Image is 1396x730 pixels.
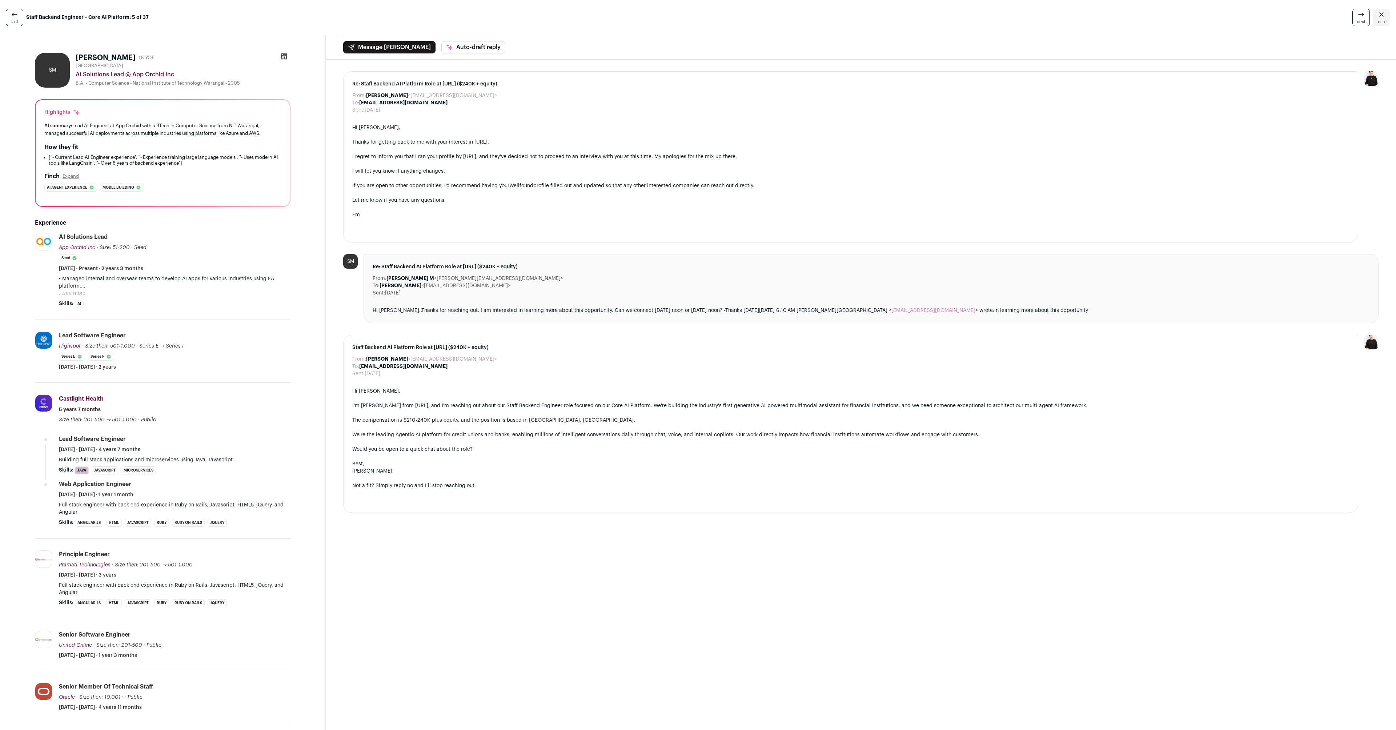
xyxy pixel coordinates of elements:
[59,704,142,711] span: [DATE] - [DATE] · 4 years 11 months
[1378,19,1385,25] span: esc
[352,107,365,114] dt: Sent:
[35,638,52,641] img: d45af5ff0d4f638988f811f857aefce4252858813f632d734bbb1be992eb2e8b.jpg
[35,395,52,412] img: 97c86130d32ab8f0367df6d93c1dfac4696c5cd5b3bf010e52011e02bfa3bc31.jpg
[59,332,126,340] div: Lead Software Engineer
[509,183,533,188] a: Wellfound
[1364,71,1379,86] img: 9240684-medium_jpg
[59,364,116,371] span: [DATE] - [DATE] · 2 years
[47,184,87,191] span: Ai agent experience
[380,283,421,288] b: [PERSON_NAME]
[76,80,290,86] div: B.A. - Computer Science - National Institute of Technology Warangal - 2005
[88,353,114,361] li: Series F
[35,233,52,250] img: a690740043c68ec991206ec7219f6e7b6f40481e3ee38715126b4137dc6681f8.jpg
[352,431,1349,438] div: We're the leading Agentic AI platform for credit unions and banks, enabling millions of intellige...
[106,599,122,607] li: HTML
[172,519,205,527] li: Ruby on Rails
[59,571,116,579] span: [DATE] - [DATE] · 3 years
[365,370,380,377] dd: [DATE]
[352,460,1349,468] div: Best,
[75,599,103,607] li: Angular.js
[97,245,130,250] span: · Size: 51-200
[1373,9,1390,26] a: Close
[75,466,89,474] li: Java
[352,388,1349,395] div: Hi [PERSON_NAME],
[59,652,137,659] span: [DATE] - [DATE] · 1 year 3 months
[352,153,1349,160] div: I regret to inform you that I ran your profile by [URL], and they've decided not to proceed to an...
[59,290,85,297] button: ...see more
[59,233,108,241] div: AI Solutions Lead
[131,244,133,251] span: ·
[44,122,281,137] div: Lead AI Engineer at App Orchid with a BTech in Computer Science from NIT Warangal, managed succes...
[373,289,385,297] dt: Sent:
[134,245,147,250] span: Seed
[59,406,101,413] span: 5 years 7 months
[352,92,366,99] dt: From:
[92,466,118,474] li: JavaScript
[35,332,52,349] img: d473db3c751aabefbe432cf8e2f4bbc32bdb2ce025ddc8d73711e7dbe00410c8.jpg
[385,289,401,297] dd: [DATE]
[1352,9,1370,26] a: next
[380,282,510,289] dd: <[EMAIL_ADDRESS][DOMAIN_NAME]>
[59,683,153,691] div: Senior Member of Technical Staff
[112,562,193,567] span: · Size then: 201-500 → 501-1,000
[1364,335,1379,349] img: 9240684-medium_jpg
[59,300,73,307] span: Skills:
[59,265,143,272] span: [DATE] - Present · 2 years 3 months
[352,482,1349,489] div: Not a fit? Simply reply no and I’ll stop reaching out.
[125,599,151,607] li: JavaScript
[373,263,1369,270] span: Re: Staff Backend AI Platform Role at [URL] ($240K + equity)
[352,124,1349,131] div: Hi [PERSON_NAME],
[63,173,79,179] button: Expand
[26,14,149,21] strong: Staff Backend Engineer – Core AI Platform: 5 of 37
[59,466,73,474] span: Skills:
[59,695,75,700] span: Oracle
[373,282,380,289] dt: To:
[59,344,81,349] span: Highspot
[82,344,135,349] span: · Size then: 501-1,000
[352,182,1349,189] div: If you are open to other opportunities, I'd recommend having your profile filled out and updated ...
[59,582,290,596] p: Full stack engineer with back end experience in Ruby on Rails, Javascript, HTML5, jQuery, and Ang...
[139,54,155,61] div: 18 YOE
[44,172,60,181] h2: Finch
[59,353,85,361] li: Series E
[59,643,92,648] span: United Online
[386,275,563,282] dd: <[PERSON_NAME][EMAIL_ADDRESS][DOMAIN_NAME]>
[366,356,497,363] dd: <[EMAIL_ADDRESS][DOMAIN_NAME]>
[352,197,1349,204] div: Let me know if you have any questions,
[59,599,73,606] span: Skills:
[75,519,103,527] li: Angular.js
[366,357,408,362] b: [PERSON_NAME]
[75,300,84,308] li: AI
[35,683,52,700] img: 9c76a23364af62e4939d45365de87dc0abf302c6cae1b266b89975f952efb27b.png
[59,456,290,464] p: Building full stack applications and microservices using Java, Javascript
[59,562,111,567] span: Pramati Technologies
[352,211,1349,218] div: Em
[343,41,436,53] button: Message [PERSON_NAME]
[352,139,1349,146] div: Thanks for getting back to me with your interest in [URL].
[352,99,359,107] dt: To:
[59,446,140,453] span: [DATE] - [DATE] · 4 years 7 months
[441,41,505,53] button: Auto-draft reply
[125,694,126,701] span: ·
[208,519,227,527] li: jQuery
[59,491,133,498] span: [DATE] - [DATE] · 1 year 1 month
[352,417,1349,424] div: The compensation is $210-240K plus equity, and the position is based in [GEOGRAPHIC_DATA], [GEOGR...
[154,599,169,607] li: Ruby
[59,501,290,516] p: Full stack engineer with back end experience in Ruby on Rails, Javascript, HTML5, jQuery, and Ang...
[172,599,205,607] li: Ruby on Rails
[365,107,380,114] dd: [DATE]
[373,307,1369,314] div: Hi [PERSON_NAME]..Thanks for reaching out. I am interested in learning more about this opportunit...
[93,643,142,648] span: · Size then: 201-500
[386,276,434,281] b: [PERSON_NAME] M
[59,396,104,402] span: Castlight Health
[208,599,227,607] li: jQuery
[343,254,358,269] div: SM
[352,168,1349,175] div: I will let you know if anything changes.
[352,80,1349,88] span: Re: Staff Backend AI Platform Role at [URL] ($240K + equity)
[352,356,366,363] dt: From:
[352,468,1349,475] div: [PERSON_NAME]
[59,254,80,262] li: Seed
[138,416,140,424] span: ·
[6,9,23,26] a: last
[76,53,136,63] h1: [PERSON_NAME]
